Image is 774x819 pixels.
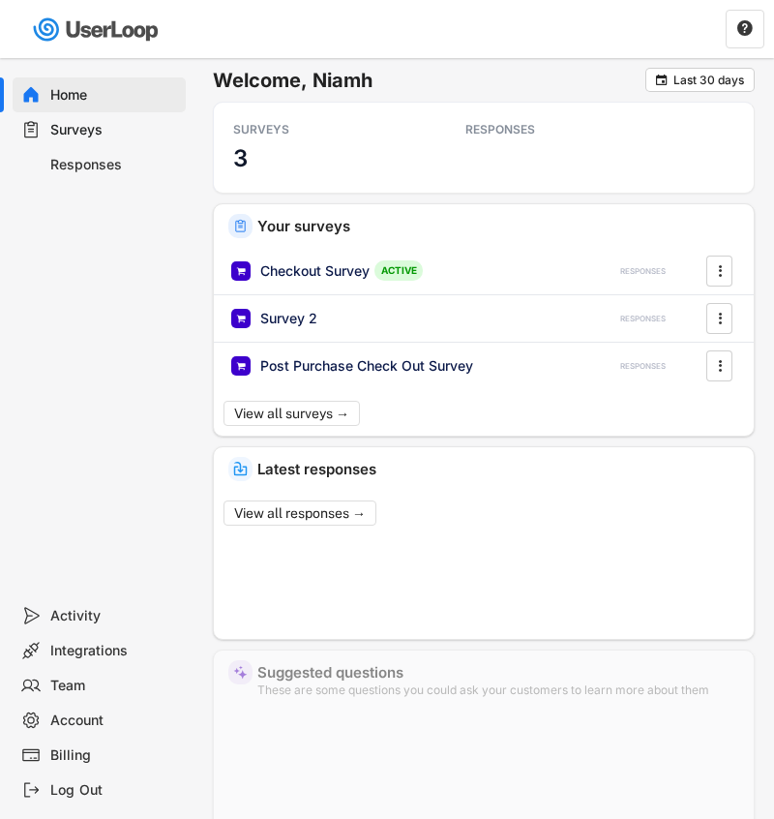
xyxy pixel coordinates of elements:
div: Your surveys [257,219,739,233]
button:  [710,257,729,286]
div: Activity [50,607,178,625]
button:  [710,351,729,380]
div: Account [50,712,178,730]
text:  [718,308,722,328]
div: Home [50,86,178,105]
div: Billing [50,746,178,765]
text:  [737,19,753,37]
button:  [736,20,754,38]
button:  [654,73,669,87]
div: Integrations [50,642,178,660]
div: RESPONSES [620,361,666,372]
div: Log Out [50,781,178,800]
div: RESPONSES [620,266,666,277]
img: IncomingMajor.svg [233,462,248,476]
div: Checkout Survey [260,261,370,281]
h3: 3 [233,143,248,173]
div: Post Purchase Check Out Survey [260,356,473,376]
div: ACTIVE [374,260,423,281]
div: Survey 2 [260,309,317,328]
div: Surveys [50,121,178,139]
text:  [718,355,722,376]
div: RESPONSES [465,122,640,137]
div: Team [50,677,178,695]
div: These are some questions you could ask your customers to learn more about them [257,684,739,696]
img: MagicMajor%20%28Purple%29.svg [233,665,248,680]
text:  [656,73,668,87]
img: userloop-logo-01.svg [29,10,165,49]
h6: Welcome, Niamh [213,68,645,93]
div: Latest responses [257,462,739,476]
div: SURVEYS [233,122,407,137]
text:  [718,260,722,281]
div: Responses [50,156,178,174]
button:  [710,304,729,333]
button: View all responses → [223,500,376,526]
button: View all surveys → [223,401,360,426]
div: Last 30 days [673,75,744,86]
div: RESPONSES [620,314,666,324]
div: Suggested questions [257,665,739,680]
